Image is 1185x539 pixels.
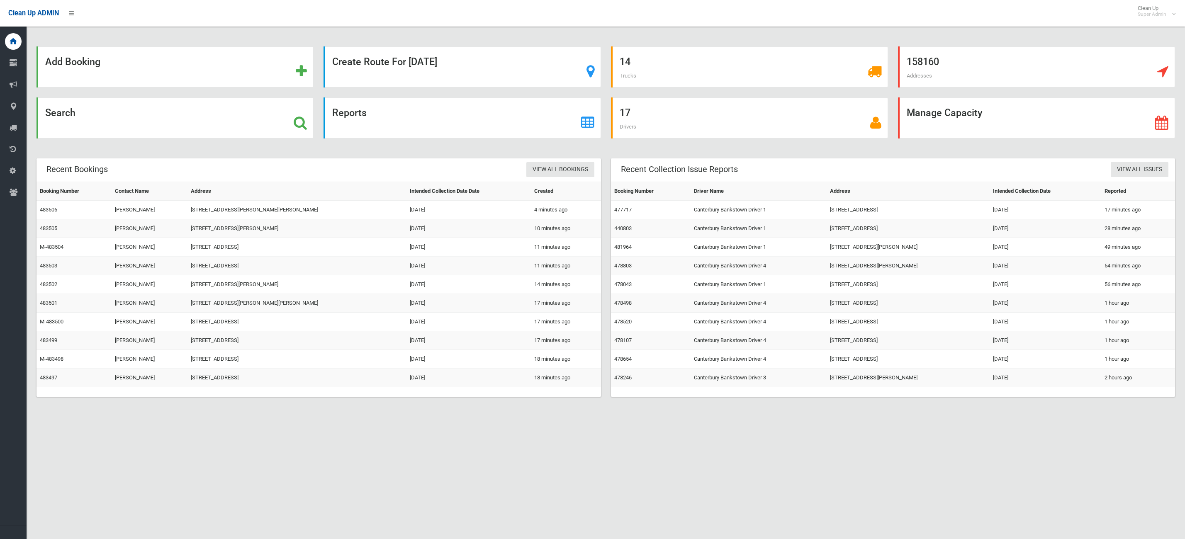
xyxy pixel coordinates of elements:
strong: 17 [620,107,630,119]
strong: Reports [332,107,367,119]
td: [STREET_ADDRESS] [187,331,406,350]
a: M-483498 [40,356,63,362]
td: [STREET_ADDRESS] [187,350,406,369]
td: [STREET_ADDRESS][PERSON_NAME][PERSON_NAME] [187,294,406,313]
th: Address [827,182,990,201]
th: Booking Number [611,182,691,201]
td: [STREET_ADDRESS][PERSON_NAME] [187,275,406,294]
td: Canterbury Bankstown Driver 4 [691,257,827,275]
td: [DATE] [406,238,531,257]
td: 10 minutes ago [531,219,601,238]
td: 1 hour ago [1101,294,1175,313]
td: [STREET_ADDRESS] [827,219,990,238]
td: 54 minutes ago [1101,257,1175,275]
td: [DATE] [990,275,1101,294]
a: 478803 [614,262,632,269]
span: Trucks [620,73,636,79]
a: Reports [324,97,601,138]
a: 17 Drivers [611,97,888,138]
a: 483499 [40,337,57,343]
a: 483497 [40,374,57,381]
td: 28 minutes ago [1101,219,1175,238]
header: Recent Bookings [36,161,118,177]
td: [PERSON_NAME] [112,257,187,275]
th: Created [531,182,601,201]
strong: 158160 [907,56,939,68]
td: [STREET_ADDRESS] [827,201,990,219]
td: Canterbury Bankstown Driver 1 [691,201,827,219]
td: 56 minutes ago [1101,275,1175,294]
td: [DATE] [406,369,531,387]
td: [STREET_ADDRESS][PERSON_NAME] [827,257,990,275]
td: [PERSON_NAME] [112,238,187,257]
td: Canterbury Bankstown Driver 4 [691,313,827,331]
a: 477717 [614,206,632,213]
th: Intended Collection Date [990,182,1101,201]
td: 11 minutes ago [531,238,601,257]
td: [STREET_ADDRESS] [827,350,990,369]
td: [DATE] [406,331,531,350]
a: 483502 [40,281,57,287]
a: 483501 [40,300,57,306]
a: 478654 [614,356,632,362]
strong: Add Booking [45,56,100,68]
span: Drivers [620,124,636,130]
a: 158160 Addresses [898,46,1175,87]
td: [DATE] [990,369,1101,387]
td: 2 hours ago [1101,369,1175,387]
td: 17 minutes ago [531,294,601,313]
td: [DATE] [990,238,1101,257]
td: [PERSON_NAME] [112,219,187,238]
span: Addresses [907,73,932,79]
th: Reported [1101,182,1175,201]
a: Add Booking [36,46,314,87]
a: 440803 [614,225,632,231]
td: 14 minutes ago [531,275,601,294]
a: 481964 [614,244,632,250]
td: 1 hour ago [1101,313,1175,331]
td: [DATE] [406,313,531,331]
td: 4 minutes ago [531,201,601,219]
td: [DATE] [990,350,1101,369]
td: [STREET_ADDRESS] [187,369,406,387]
td: [STREET_ADDRESS] [187,313,406,331]
td: [STREET_ADDRESS] [827,294,990,313]
th: Intended Collection Date Date [406,182,531,201]
strong: 14 [620,56,630,68]
td: [DATE] [990,201,1101,219]
td: 1 hour ago [1101,331,1175,350]
a: 478246 [614,374,632,381]
td: [PERSON_NAME] [112,350,187,369]
a: 478498 [614,300,632,306]
td: [DATE] [406,294,531,313]
td: [PERSON_NAME] [112,369,187,387]
td: [STREET_ADDRESS][PERSON_NAME] [187,219,406,238]
span: Clean Up [1134,5,1175,17]
td: [DATE] [990,313,1101,331]
td: 17 minutes ago [1101,201,1175,219]
td: Canterbury Bankstown Driver 3 [691,369,827,387]
td: [PERSON_NAME] [112,313,187,331]
td: [PERSON_NAME] [112,201,187,219]
a: Create Route For [DATE] [324,46,601,87]
a: 14 Trucks [611,46,888,87]
td: [PERSON_NAME] [112,294,187,313]
a: 478107 [614,337,632,343]
td: [STREET_ADDRESS][PERSON_NAME][PERSON_NAME] [187,201,406,219]
a: 478043 [614,281,632,287]
span: Clean Up ADMIN [8,9,59,17]
td: [STREET_ADDRESS][PERSON_NAME] [827,238,990,257]
a: 483503 [40,262,57,269]
td: [DATE] [406,201,531,219]
td: [PERSON_NAME] [112,331,187,350]
td: 11 minutes ago [531,257,601,275]
strong: Search [45,107,75,119]
td: 18 minutes ago [531,369,601,387]
td: 17 minutes ago [531,313,601,331]
td: 18 minutes ago [531,350,601,369]
th: Address [187,182,406,201]
td: [DATE] [990,219,1101,238]
a: M-483504 [40,244,63,250]
td: 1 hour ago [1101,350,1175,369]
td: [DATE] [990,331,1101,350]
